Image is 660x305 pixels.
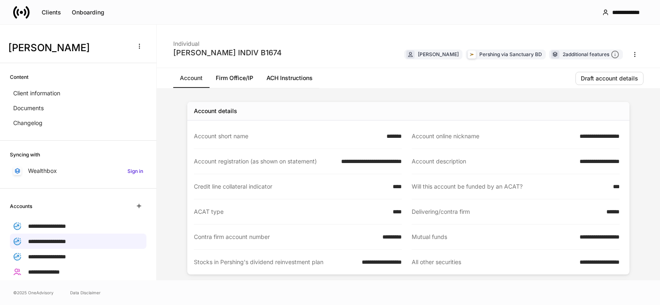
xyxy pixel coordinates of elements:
div: Account short name [194,132,382,140]
div: [PERSON_NAME] [418,50,459,58]
div: Credit line collateral indicator [194,182,388,191]
div: Draft account details [581,76,638,81]
div: 2 additional features [563,50,619,59]
h6: Accounts [10,202,32,210]
div: Account online nickname [412,132,575,140]
button: Draft account details [575,72,643,85]
div: Will this account be funded by an ACAT? [412,182,608,191]
p: Changelog [13,119,42,127]
span: © 2025 OneAdvisory [13,289,54,296]
p: Wealthbox [28,167,57,175]
div: Account details [194,107,237,115]
a: Changelog [10,116,146,130]
h6: Content [10,73,28,81]
h6: Sign in [127,167,143,175]
div: Contra firm account number [194,233,377,241]
a: Client information [10,86,146,101]
div: [PERSON_NAME] INDIV B1674 [173,48,282,58]
a: Data Disclaimer [70,289,101,296]
div: All other securities [412,258,575,266]
div: Pershing via Sanctuary BD [479,50,542,58]
button: Clients [36,6,66,19]
div: ACAT type [194,208,388,216]
h6: Syncing with [10,151,40,158]
div: Individual [173,35,282,48]
div: Delivering/contra firm [412,208,601,216]
div: Account registration (as shown on statement) [194,157,336,166]
div: Onboarding [72,9,104,15]
p: Client information [13,89,60,97]
a: Account [173,68,209,88]
a: ACH Instructions [260,68,319,88]
h3: [PERSON_NAME] [8,41,127,54]
div: Mutual funds [412,233,575,241]
div: Clients [42,9,61,15]
div: Stocks in Pershing's dividend reinvestment plan [194,258,357,266]
button: Onboarding [66,6,110,19]
p: Documents [13,104,44,112]
a: Documents [10,101,146,116]
a: WealthboxSign in [10,163,146,178]
div: Account description [412,157,575,166]
a: Firm Office/IP [209,68,260,88]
